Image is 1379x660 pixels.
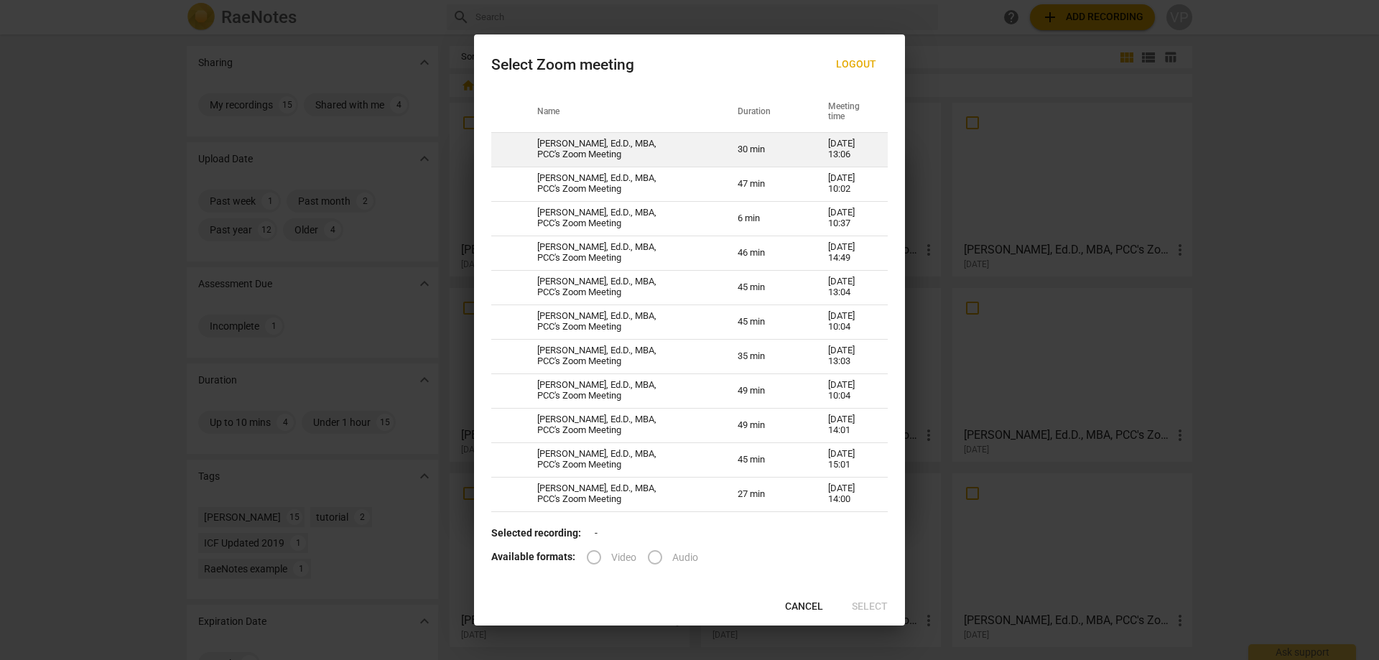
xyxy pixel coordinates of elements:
[520,339,720,373] td: [PERSON_NAME], Ed.D., MBA, PCC's Zoom Meeting
[520,270,720,305] td: [PERSON_NAME], Ed.D., MBA, PCC's Zoom Meeting
[811,132,888,167] td: [DATE] 13:06
[611,550,636,565] span: Video
[520,477,720,511] td: [PERSON_NAME], Ed.D., MBA, PCC's Zoom Meeting
[720,92,811,132] th: Duration
[811,92,888,132] th: Meeting time
[774,594,835,620] button: Cancel
[811,305,888,339] td: [DATE] 10:04
[720,270,811,305] td: 45 min
[720,442,811,477] td: 45 min
[785,600,823,614] span: Cancel
[720,167,811,201] td: 47 min
[720,408,811,442] td: 49 min
[520,167,720,201] td: [PERSON_NAME], Ed.D., MBA, PCC's Zoom Meeting
[811,408,888,442] td: [DATE] 14:01
[811,270,888,305] td: [DATE] 13:04
[520,236,720,270] td: [PERSON_NAME], Ed.D., MBA, PCC's Zoom Meeting
[520,305,720,339] td: [PERSON_NAME], Ed.D., MBA, PCC's Zoom Meeting
[520,511,720,546] td: [PERSON_NAME], Ed.D., MBA, PCC's Zoom Meeting
[720,201,811,236] td: 6 min
[825,52,888,78] button: Logout
[587,551,710,562] div: File type
[720,511,811,546] td: 41 min
[811,442,888,477] td: [DATE] 15:01
[811,201,888,236] td: [DATE] 10:37
[811,511,888,546] td: [DATE] 16:04
[811,477,888,511] td: [DATE] 14:00
[491,56,634,74] div: Select Zoom meeting
[811,373,888,408] td: [DATE] 10:04
[720,132,811,167] td: 30 min
[811,339,888,373] td: [DATE] 13:03
[520,408,720,442] td: [PERSON_NAME], Ed.D., MBA, PCC's Zoom Meeting
[720,339,811,373] td: 35 min
[720,373,811,408] td: 49 min
[811,167,888,201] td: [DATE] 10:02
[491,551,575,562] b: Available formats:
[720,305,811,339] td: 45 min
[720,236,811,270] td: 46 min
[520,442,720,477] td: [PERSON_NAME], Ed.D., MBA, PCC's Zoom Meeting
[520,373,720,408] td: [PERSON_NAME], Ed.D., MBA, PCC's Zoom Meeting
[491,526,888,541] p: -
[836,57,876,72] span: Logout
[520,92,720,132] th: Name
[720,477,811,511] td: 27 min
[520,132,720,167] td: [PERSON_NAME], Ed.D., MBA, PCC's Zoom Meeting
[672,550,698,565] span: Audio
[811,236,888,270] td: [DATE] 14:49
[520,201,720,236] td: [PERSON_NAME], Ed.D., MBA, PCC's Zoom Meeting
[491,527,581,539] b: Selected recording:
